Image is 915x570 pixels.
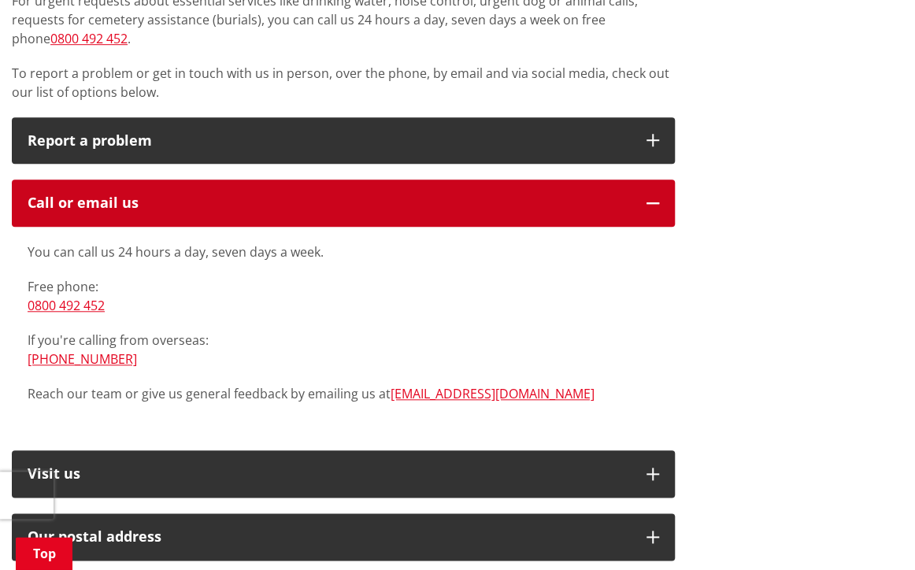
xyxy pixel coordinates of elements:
[12,180,675,227] button: Call or email us
[12,117,675,165] button: Report a problem
[28,529,631,545] h2: Our postal address
[16,537,72,570] a: Top
[50,30,128,47] a: 0800 492 452
[12,64,675,102] p: To report a problem or get in touch with us in person, over the phone, by email and via social me...
[28,297,105,314] a: 0800 492 452
[28,242,659,261] p: You can call us 24 hours a day, seven days a week.
[28,331,659,368] p: If you're calling from overseas:
[12,450,675,498] button: Visit us
[28,195,631,211] div: Call or email us
[391,385,595,402] a: [EMAIL_ADDRESS][DOMAIN_NAME]
[28,466,631,482] p: Visit us
[843,504,899,561] iframe: Messenger Launcher
[28,277,659,315] p: Free phone:
[12,513,675,561] button: Our postal address
[28,384,659,403] p: Reach our team or give us general feedback by emailing us at
[28,350,137,368] a: [PHONE_NUMBER]
[28,133,631,149] p: Report a problem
